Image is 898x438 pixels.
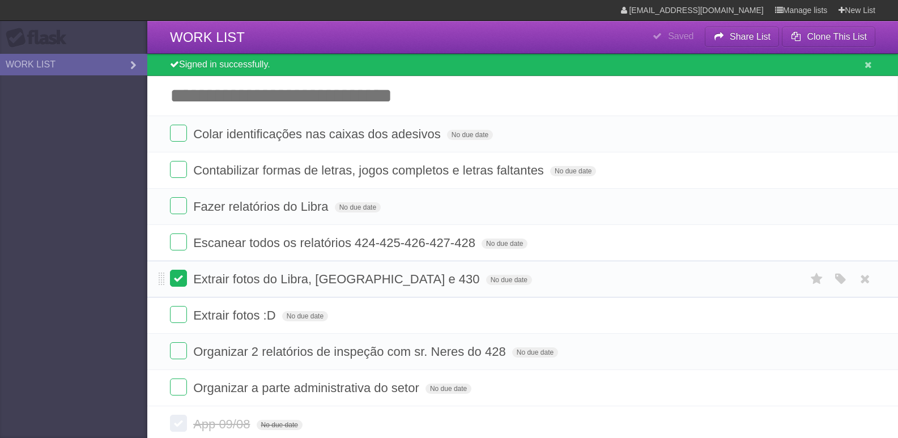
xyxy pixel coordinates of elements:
[806,161,828,180] label: Star task
[257,420,303,430] span: No due date
[668,31,693,41] b: Saved
[550,166,596,176] span: No due date
[425,384,471,394] span: No due date
[807,32,867,41] b: Clone This List
[6,28,74,48] div: Flask
[170,415,187,432] label: Done
[705,27,780,47] button: Share List
[170,125,187,142] label: Done
[193,308,278,322] span: Extrair fotos :D
[806,306,828,325] label: Star task
[170,342,187,359] label: Done
[193,272,482,286] span: Extrair fotos do Libra, [GEOGRAPHIC_DATA] e 430
[806,270,828,288] label: Star task
[170,29,245,45] span: WORK LIST
[193,417,253,431] span: App 09/08
[170,270,187,287] label: Done
[806,125,828,143] label: Star task
[170,161,187,178] label: Done
[170,306,187,323] label: Done
[806,342,828,361] label: Star task
[193,127,444,141] span: Colar identificações nas caixas dos adesivos
[447,130,493,140] span: No due date
[806,197,828,216] label: Star task
[147,54,898,76] div: Signed in successfully.
[170,233,187,250] label: Done
[193,163,547,177] span: Contabilizar formas de letras, jogos completos e letras faltantes
[193,381,422,395] span: Organizar a parte administrativa do setor
[193,236,478,250] span: Escanear todos os relatórios 424-425-426-427-428
[782,27,875,47] button: Clone This List
[193,345,509,359] span: Organizar 2 relatórios de inspeção com sr. Neres do 428
[806,233,828,252] label: Star task
[512,347,558,358] span: No due date
[486,275,532,285] span: No due date
[282,311,328,321] span: No due date
[730,32,771,41] b: Share List
[335,202,381,212] span: No due date
[806,379,828,397] label: Star task
[482,239,527,249] span: No due date
[193,199,331,214] span: Fazer relatórios do Libra
[170,197,187,214] label: Done
[170,379,187,396] label: Done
